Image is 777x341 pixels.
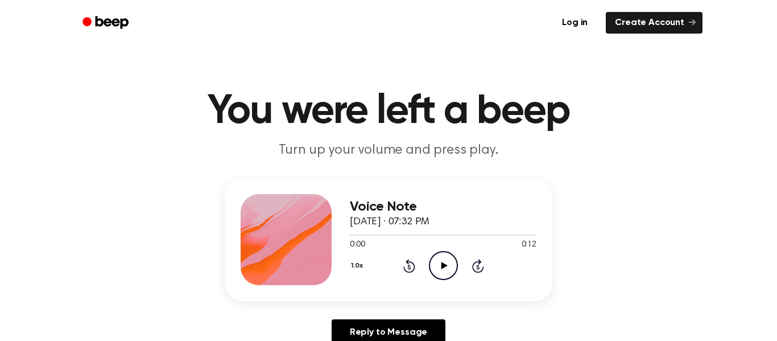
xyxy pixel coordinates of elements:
span: [DATE] · 07:32 PM [350,217,429,227]
span: 0:12 [522,239,536,251]
span: 0:00 [350,239,365,251]
a: Create Account [606,12,702,34]
p: Turn up your volume and press play. [170,141,607,160]
a: Beep [75,12,139,34]
a: Log in [551,10,599,36]
h1: You were left a beep [97,91,680,132]
button: 1.0x [350,256,367,276]
h3: Voice Note [350,199,536,215]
